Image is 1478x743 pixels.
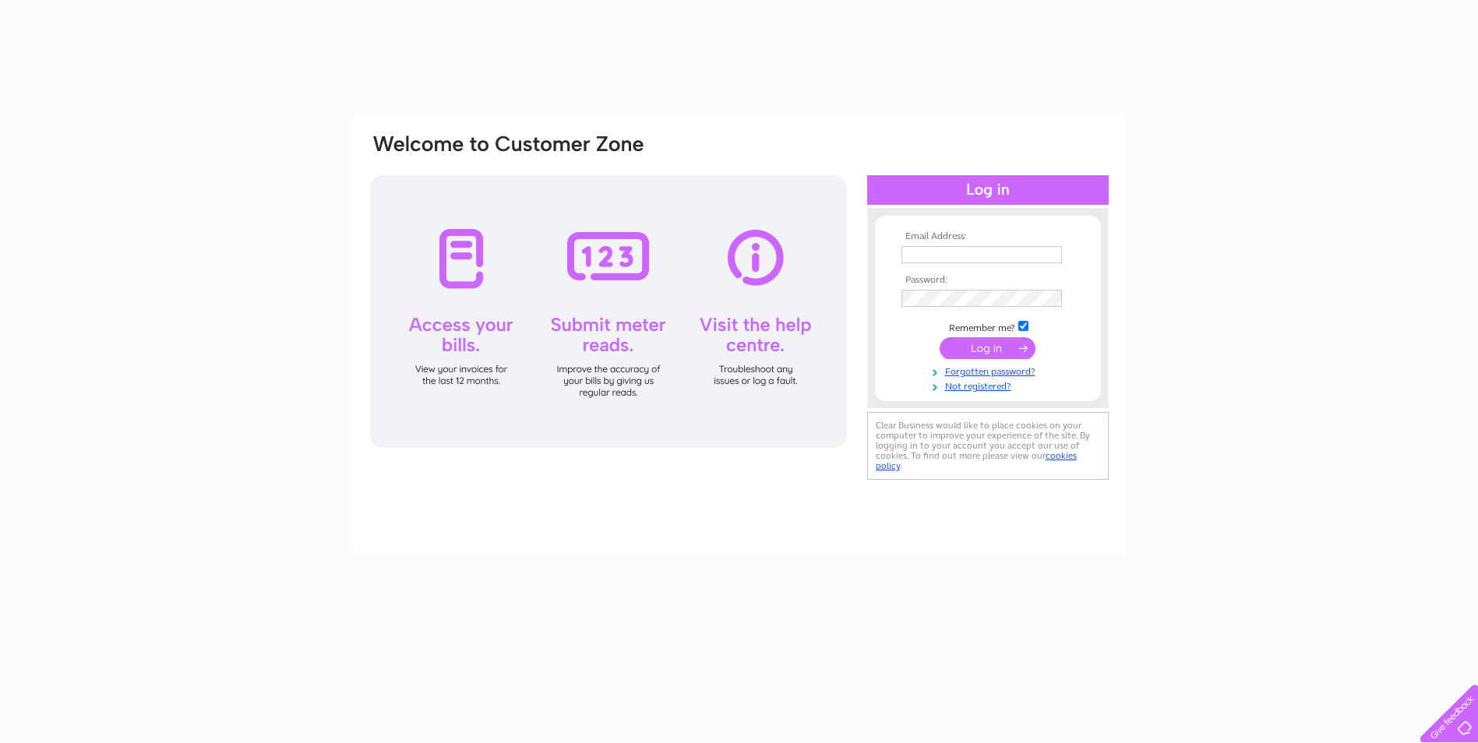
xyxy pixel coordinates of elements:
[876,450,1077,471] a: cookies policy
[898,275,1078,286] th: Password:
[901,378,1078,393] a: Not registered?
[898,231,1078,242] th: Email Address:
[867,412,1109,480] div: Clear Business would like to place cookies on your computer to improve your experience of the sit...
[940,337,1035,359] input: Submit
[901,363,1078,378] a: Forgotten password?
[898,319,1078,334] td: Remember me?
